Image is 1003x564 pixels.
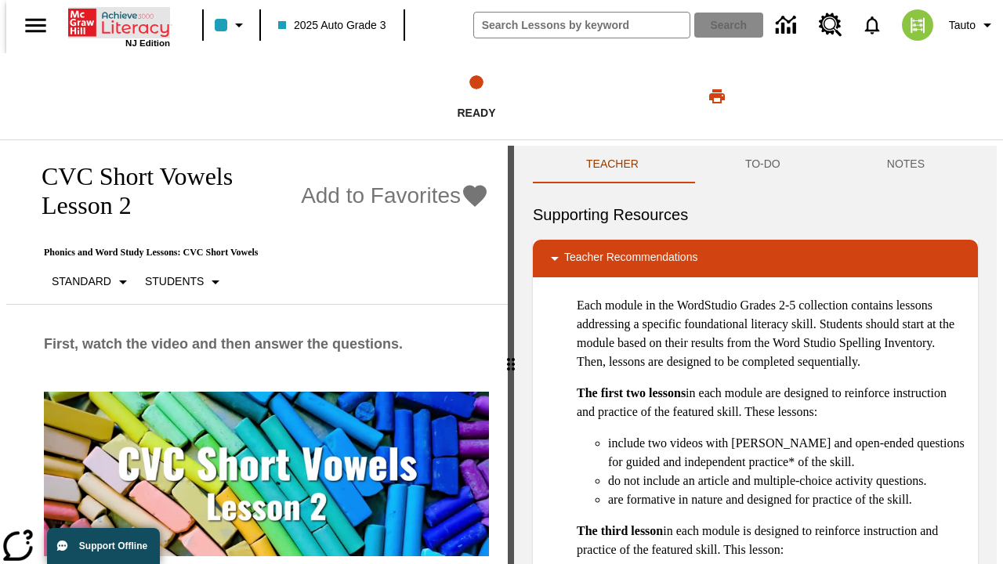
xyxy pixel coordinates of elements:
[893,5,943,45] button: Select a new avatar
[692,82,742,110] button: Print
[533,146,978,183] div: Instructional Panel Tabs
[25,162,293,220] h1: CVC Short Vowels Lesson 2
[301,183,489,210] button: Add to Favorites
[533,202,978,227] h6: Supporting Resources
[208,11,255,39] button: Class color is light blue. Change class color
[125,38,170,48] span: NJ Edition
[902,9,933,41] img: avatar image
[508,146,514,564] div: Press Enter or Spacebar and then press right and left arrow keys to move the slider
[577,524,663,537] strong: The third lesson
[577,296,965,371] p: Each module in the WordStudio Grades 2-5 collection contains lessons addressing a specific founda...
[564,249,697,268] p: Teacher Recommendations
[301,183,461,208] span: Add to Favorites
[13,2,59,49] button: Open side menu
[766,4,809,47] a: Data Center
[577,522,965,559] p: in each module is designed to reinforce instruction and practice of the featured skill. This lesson:
[47,528,160,564] button: Support Offline
[809,4,852,46] a: Resource Center, Will open in new tab
[457,107,495,119] span: Ready
[577,386,686,399] strong: The first two lessons
[692,146,834,183] button: TO-DO
[533,146,692,183] button: Teacher
[6,146,508,556] div: reading
[44,336,403,352] span: First, watch the video and then answer the questions.
[608,434,965,472] li: include two videos with [PERSON_NAME] and open-ended questions for guided and independent practic...
[474,13,690,38] input: search field
[514,146,997,564] div: activity
[949,17,976,34] span: Tauto
[608,490,965,509] li: are formative in nature and designed for practice of the skill.
[278,17,386,34] span: 2025 Auto Grade 3
[852,5,893,45] a: Notifications
[273,53,679,139] button: Ready step 1 of 1
[68,5,170,48] div: Home
[834,146,978,183] button: NOTES
[577,384,965,421] p: in each module are designed to reinforce instruction and practice of the featured skill. These le...
[145,273,204,290] p: Students
[533,240,978,277] div: Teacher Recommendations
[608,472,965,490] li: do not include an article and multiple-choice activity questions.
[79,540,147,551] span: Support Offline
[943,11,1003,39] button: Profile/Settings
[52,273,111,290] p: Standard
[25,247,489,258] p: Phonics and Word Study Lessons: CVC Short Vowels
[45,268,139,296] button: Scaffolds, Standard
[139,268,231,296] button: Select Student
